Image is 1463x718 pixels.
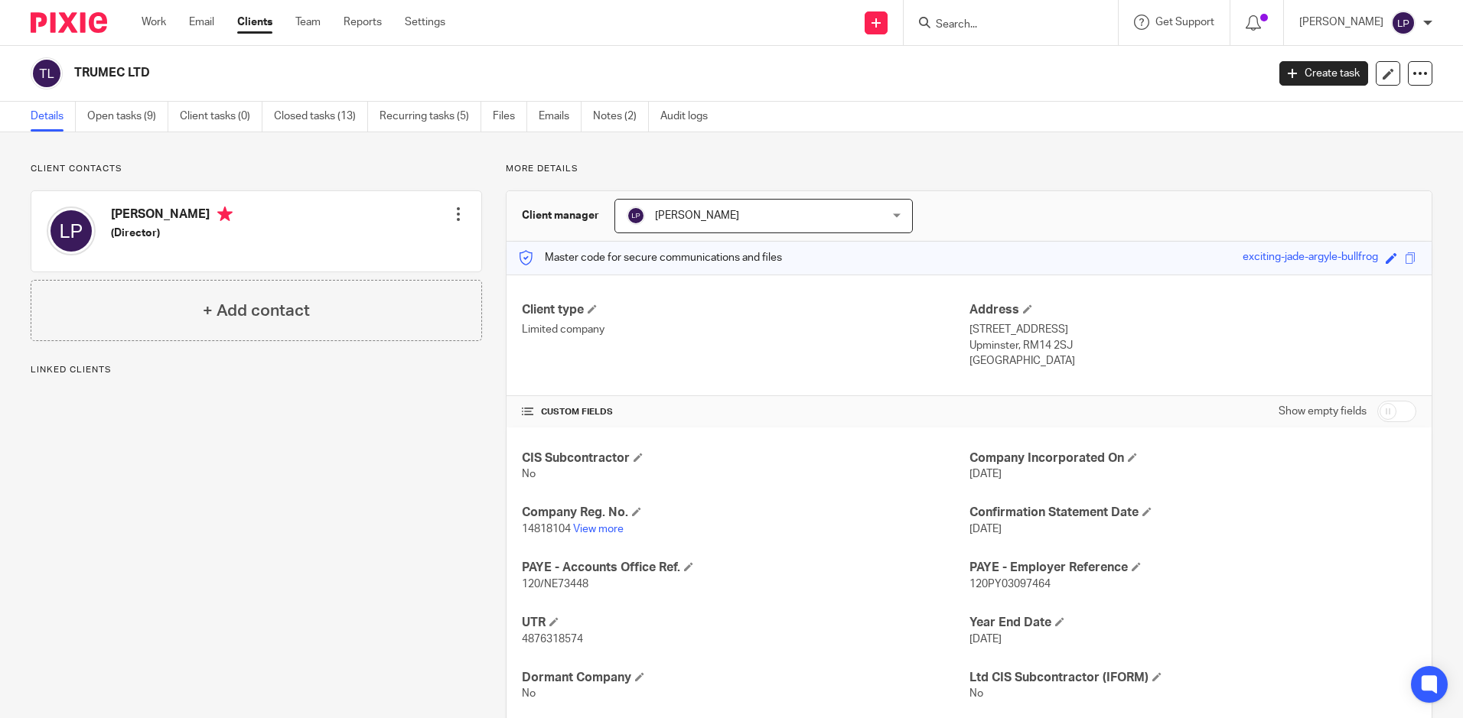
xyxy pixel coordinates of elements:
img: svg%3E [31,57,63,89]
a: Emails [539,102,582,132]
p: More details [506,163,1432,175]
span: [DATE] [969,469,1002,479]
span: [DATE] [969,524,1002,534]
a: Email [189,15,214,30]
span: 14818104 [522,524,571,534]
h4: [PERSON_NAME] [111,206,233,226]
a: Details [31,102,76,132]
h4: Company Incorporated On [969,450,1416,466]
img: Pixie [31,12,107,33]
h4: Address [969,302,1416,318]
h4: PAYE - Employer Reference [969,560,1416,576]
h4: Year End Date [969,615,1416,631]
a: Reports [344,15,382,30]
span: No [522,469,536,479]
span: 120PY03097464 [969,579,1051,590]
span: [DATE] [969,634,1002,645]
i: Primary [217,206,233,222]
span: 4876318574 [522,634,583,645]
span: No [969,688,983,699]
a: Clients [237,15,272,30]
h4: UTR [522,615,969,631]
h4: Ltd CIS Subcontractor (IFORM) [969,670,1416,686]
p: Linked clients [31,364,482,376]
a: Client tasks (0) [180,102,262,132]
h4: Company Reg. No. [522,505,969,521]
h4: + Add contact [203,299,310,323]
a: Work [142,15,166,30]
p: [GEOGRAPHIC_DATA] [969,353,1416,369]
img: svg%3E [627,206,645,225]
label: Show empty fields [1279,404,1367,419]
img: svg%3E [47,206,96,255]
h4: CUSTOM FIELDS [522,406,969,418]
a: Files [493,102,527,132]
a: Team [295,15,321,30]
a: View more [573,524,624,534]
h4: PAYE - Accounts Office Ref. [522,560,969,576]
a: Create task [1279,61,1368,86]
a: Open tasks (9) [87,102,168,132]
p: [STREET_ADDRESS] [969,322,1416,337]
input: Search [934,18,1072,32]
div: exciting-jade-argyle-bullfrog [1243,249,1378,267]
p: [PERSON_NAME] [1299,15,1383,30]
span: Get Support [1155,17,1214,28]
h4: Confirmation Statement Date [969,505,1416,521]
a: Closed tasks (13) [274,102,368,132]
h4: Client type [522,302,969,318]
h3: Client manager [522,208,599,223]
a: Recurring tasks (5) [380,102,481,132]
a: Settings [405,15,445,30]
h5: (Director) [111,226,233,241]
h4: Dormant Company [522,670,969,686]
p: Client contacts [31,163,482,175]
p: Limited company [522,322,969,337]
img: svg%3E [1391,11,1416,35]
h2: TRUMEC LTD [74,65,1020,81]
a: Notes (2) [593,102,649,132]
h4: CIS Subcontractor [522,450,969,466]
span: [PERSON_NAME] [655,210,739,221]
span: 120/NE73448 [522,579,588,590]
p: Master code for secure communications and files [518,250,782,265]
a: Audit logs [660,102,719,132]
span: No [522,688,536,699]
p: Upminster, RM14 2SJ [969,338,1416,353]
